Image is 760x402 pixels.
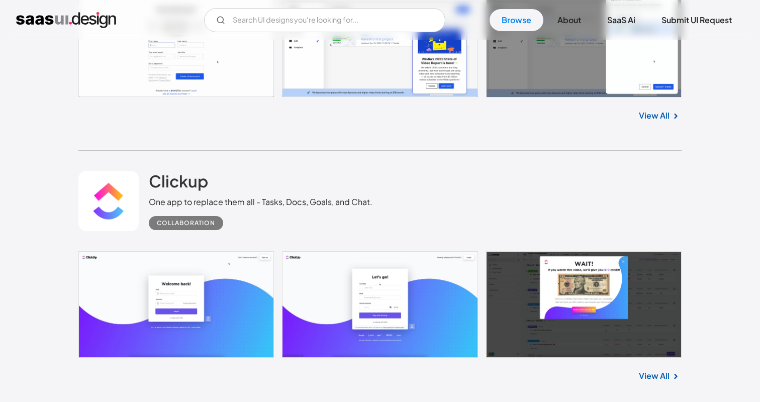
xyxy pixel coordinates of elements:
[16,12,116,28] a: home
[204,8,445,32] input: Search UI designs you're looking for...
[595,9,647,31] a: SaaS Ai
[149,171,208,191] h2: Clickup
[149,171,208,196] a: Clickup
[649,9,744,31] a: Submit UI Request
[204,8,445,32] form: Email Form
[639,110,670,122] a: View All
[490,9,543,31] a: Browse
[149,196,372,208] div: One app to replace them all - Tasks, Docs, Goals, and Chat.
[545,9,593,31] a: About
[639,370,670,382] a: View All
[157,217,215,229] div: Collaboration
